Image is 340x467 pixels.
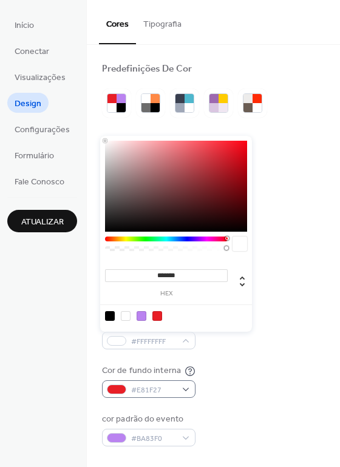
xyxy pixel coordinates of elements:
a: Conectar [7,41,56,61]
a: Configurações [7,119,77,139]
span: Início [15,19,34,32]
a: Formulário [7,145,61,165]
div: Predefinições De Cor [102,63,192,76]
span: Configurações [15,124,70,136]
button: Atualizar [7,210,77,232]
a: Visualizações [7,67,73,87]
div: rgb(255, 255, 255) [121,311,131,321]
div: cor padrão do evento [102,413,193,426]
span: #FFFFFFFF [131,335,176,348]
a: Fale Conosco [7,171,72,191]
div: rgb(186, 131, 240) [137,311,146,321]
div: rgb(232, 31, 39) [152,311,162,321]
span: #E81F27 [131,384,176,397]
span: Formulário [15,150,54,163]
span: Design [15,98,41,110]
span: Conectar [15,45,49,58]
span: Fale Conosco [15,176,64,189]
a: Início [7,15,41,35]
span: Visualizações [15,72,66,84]
span: #BA83F0 [131,432,176,445]
a: Design [7,93,49,113]
div: rgb(0, 0, 0) [105,311,115,321]
label: hex [105,291,228,297]
div: Cor de fundo interna [102,365,182,377]
span: Atualizar [21,216,64,229]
